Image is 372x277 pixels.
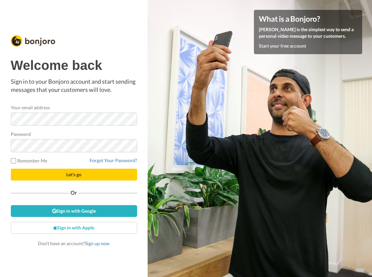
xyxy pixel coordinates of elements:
[259,43,306,49] a: Start your free account
[11,131,31,138] label: Password
[38,241,110,246] span: Don’t have an account?
[66,172,81,177] span: Let's go
[85,241,110,246] a: Sign up now
[11,205,137,217] a: Sign in with Google
[11,58,137,73] h1: Welcome back
[11,222,137,234] a: Sign in with Apple
[259,26,357,39] p: [PERSON_NAME] is the simplest way to send a personal video message to your customers.
[11,169,137,181] button: Let's go
[11,157,48,164] label: Remember Me
[259,15,357,23] h4: What is a Bonjoro?
[69,190,78,195] span: Or
[90,158,137,163] a: Forgot Your Password?
[11,104,50,111] label: Your email address
[11,77,137,94] p: Sign in to your Bonjoro account and start sending messages that your customers will love.
[11,158,16,163] input: Remember Me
